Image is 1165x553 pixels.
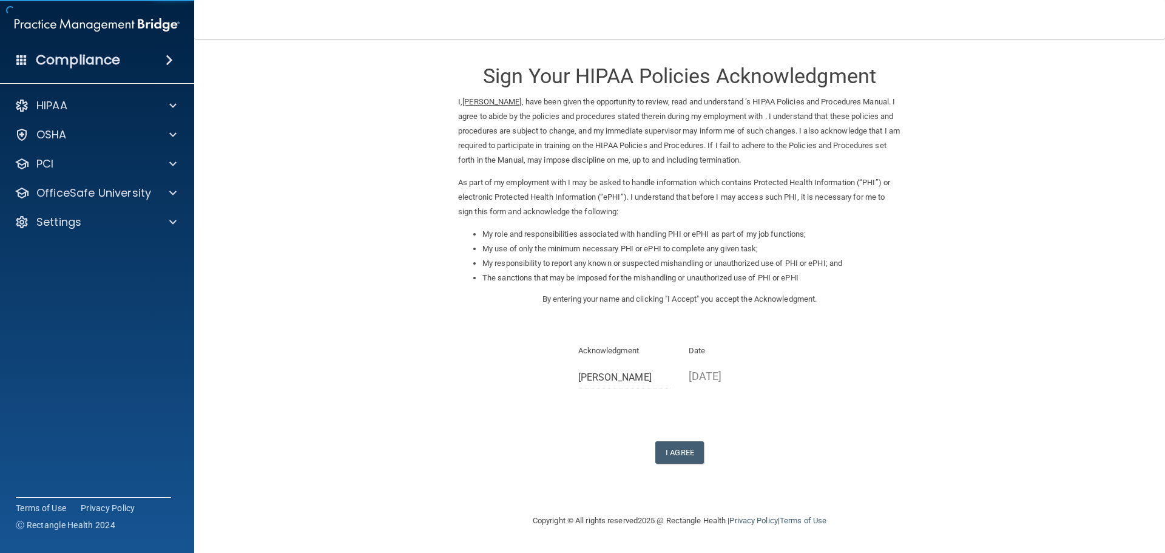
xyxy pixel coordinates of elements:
a: Settings [15,215,177,229]
input: Full Name [578,366,671,388]
li: My responsibility to report any known or suspected mishandling or unauthorized use of PHI or ePHI... [482,256,901,271]
span: Ⓒ Rectangle Health 2024 [16,519,115,531]
li: The sanctions that may be imposed for the mishandling or unauthorized use of PHI or ePHI [482,271,901,285]
h4: Compliance [36,52,120,69]
a: Privacy Policy [81,502,135,514]
div: Copyright © All rights reserved 2025 @ Rectangle Health | | [458,501,901,540]
p: [DATE] [689,366,782,386]
a: OSHA [15,127,177,142]
p: HIPAA [36,98,67,113]
p: Settings [36,215,81,229]
li: My role and responsibilities associated with handling PHI or ePHI as part of my job functions; [482,227,901,242]
li: My use of only the minimum necessary PHI or ePHI to complete any given task; [482,242,901,256]
p: OfficeSafe University [36,186,151,200]
a: HIPAA [15,98,177,113]
p: OSHA [36,127,67,142]
p: Date [689,344,782,358]
ins: [PERSON_NAME] [462,97,521,106]
a: PCI [15,157,177,171]
p: I, , have been given the opportunity to review, read and understand ’s HIPAA Policies and Procedu... [458,95,901,168]
a: OfficeSafe University [15,186,177,200]
button: I Agree [655,441,704,464]
a: Privacy Policy [729,516,777,525]
h3: Sign Your HIPAA Policies Acknowledgment [458,65,901,87]
p: Acknowledgment [578,344,671,358]
p: PCI [36,157,53,171]
a: Terms of Use [780,516,826,525]
a: Terms of Use [16,502,66,514]
p: By entering your name and clicking "I Accept" you accept the Acknowledgment. [458,292,901,307]
p: As part of my employment with I may be asked to handle information which contains Protected Healt... [458,175,901,219]
img: PMB logo [15,13,180,37]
